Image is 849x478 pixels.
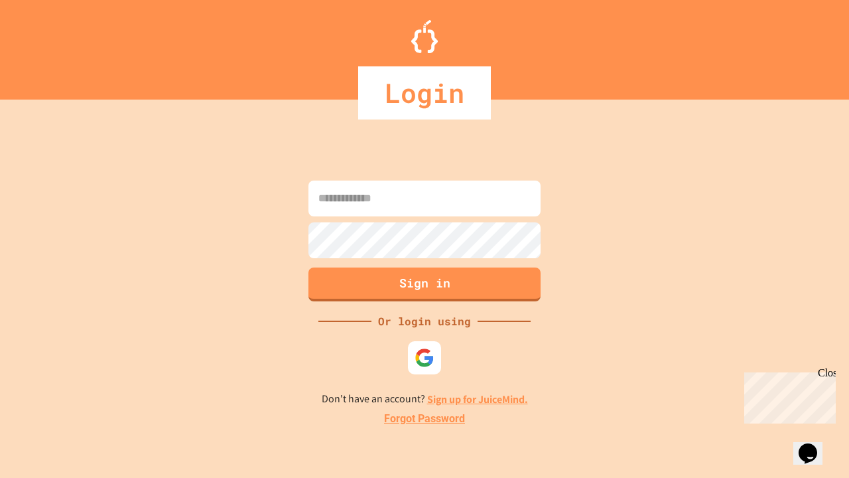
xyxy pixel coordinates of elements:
button: Sign in [308,268,541,301]
iframe: chat widget [739,367,836,424]
img: google-icon.svg [415,348,434,368]
div: Or login using [371,313,478,329]
div: Chat with us now!Close [5,5,92,84]
a: Forgot Password [384,411,465,427]
div: Login [358,66,491,119]
iframe: chat widget [793,425,836,465]
img: Logo.svg [411,20,438,53]
a: Sign up for JuiceMind. [427,392,528,406]
p: Don't have an account? [322,391,528,408]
